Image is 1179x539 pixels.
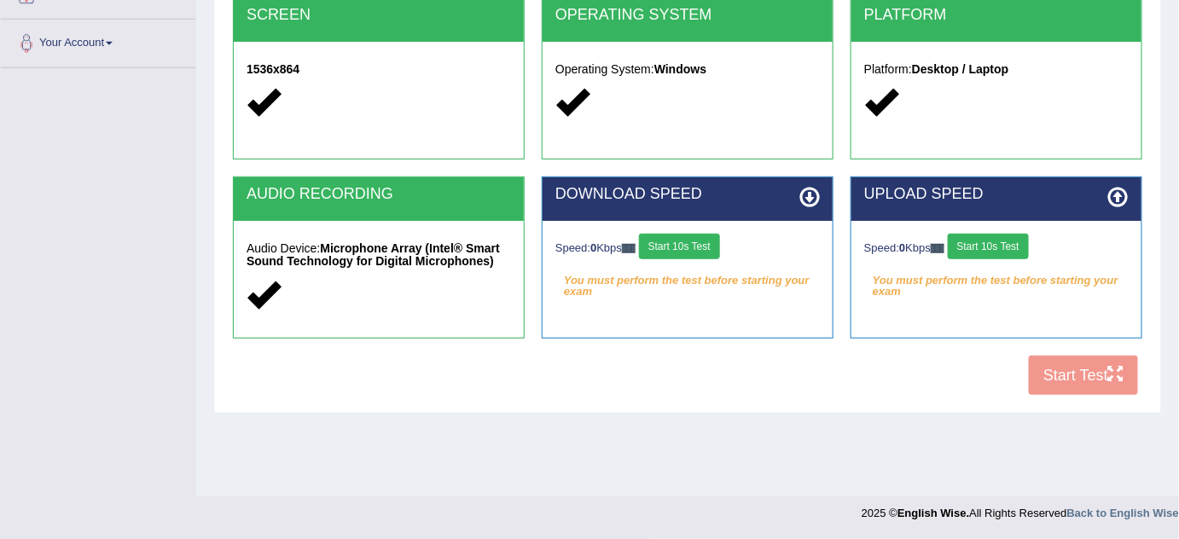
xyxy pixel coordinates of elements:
em: You must perform the test before starting your exam [555,268,820,293]
a: Your Account [1,20,195,62]
em: You must perform the test before starting your exam [864,268,1129,293]
strong: Microphone Array (Intel® Smart Sound Technology for Digital Microphones) [247,241,500,268]
div: 2025 © All Rights Reserved [862,496,1179,521]
h2: PLATFORM [864,7,1129,24]
button: Start 10s Test [639,234,720,259]
strong: 1536x864 [247,62,299,76]
h2: OPERATING SYSTEM [555,7,820,24]
h2: SCREEN [247,7,511,24]
strong: Windows [654,62,706,76]
h2: DOWNLOAD SPEED [555,186,820,203]
h5: Platform: [864,63,1129,76]
h5: Operating System: [555,63,820,76]
strong: Desktop / Laptop [912,62,1009,76]
div: Speed: Kbps [864,234,1129,264]
img: ajax-loader-fb-connection.gif [622,244,636,253]
strong: English Wise. [897,507,969,519]
button: Start 10s Test [948,234,1029,259]
div: Speed: Kbps [555,234,820,264]
a: Back to English Wise [1067,507,1179,519]
strong: 0 [899,241,905,254]
h5: Audio Device: [247,242,511,269]
img: ajax-loader-fb-connection.gif [931,244,944,253]
strong: 0 [590,241,596,254]
h2: UPLOAD SPEED [864,186,1129,203]
h2: AUDIO RECORDING [247,186,511,203]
